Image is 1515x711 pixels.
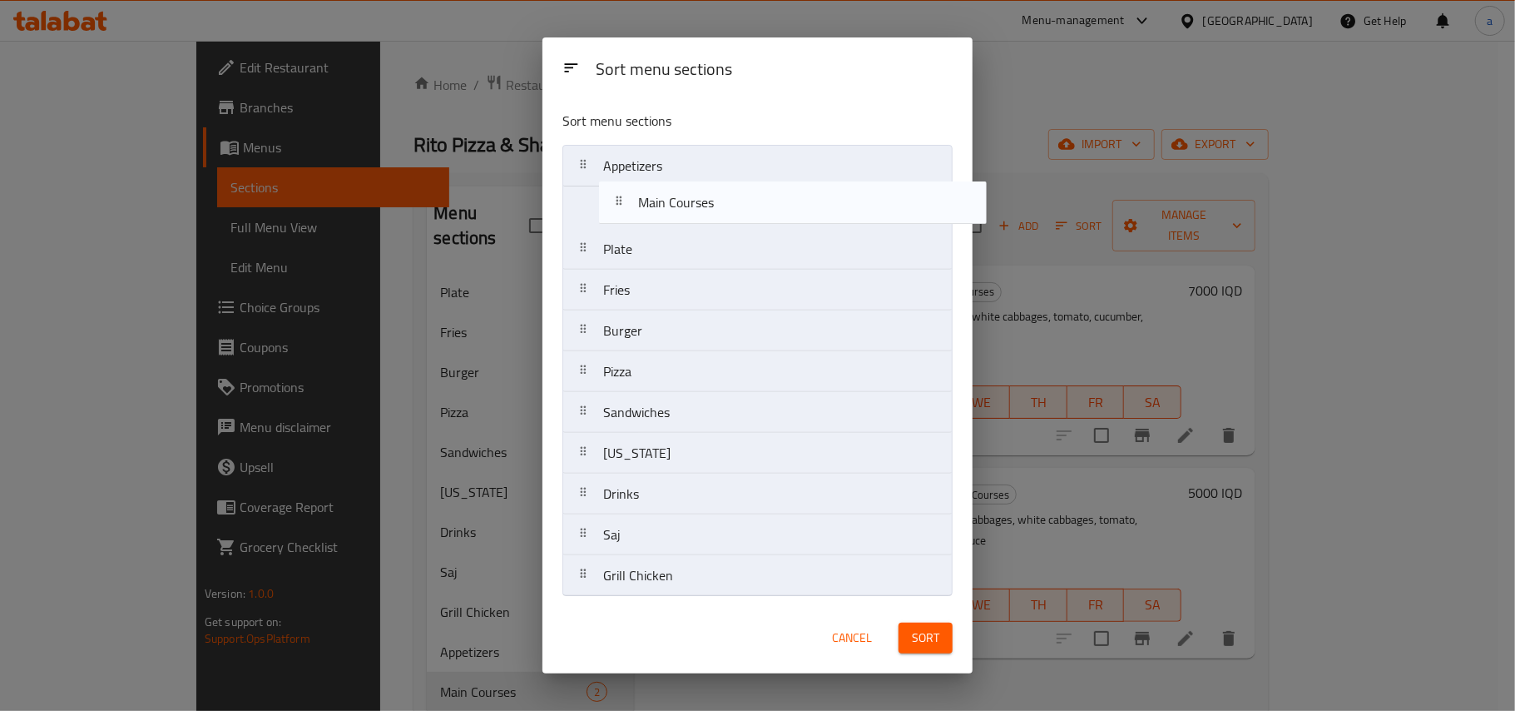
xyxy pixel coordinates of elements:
[825,623,879,654] button: Cancel
[912,628,939,649] span: Sort
[899,623,953,654] button: Sort
[562,111,872,132] p: Sort menu sections
[832,628,872,649] span: Cancel
[589,52,959,89] div: Sort menu sections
